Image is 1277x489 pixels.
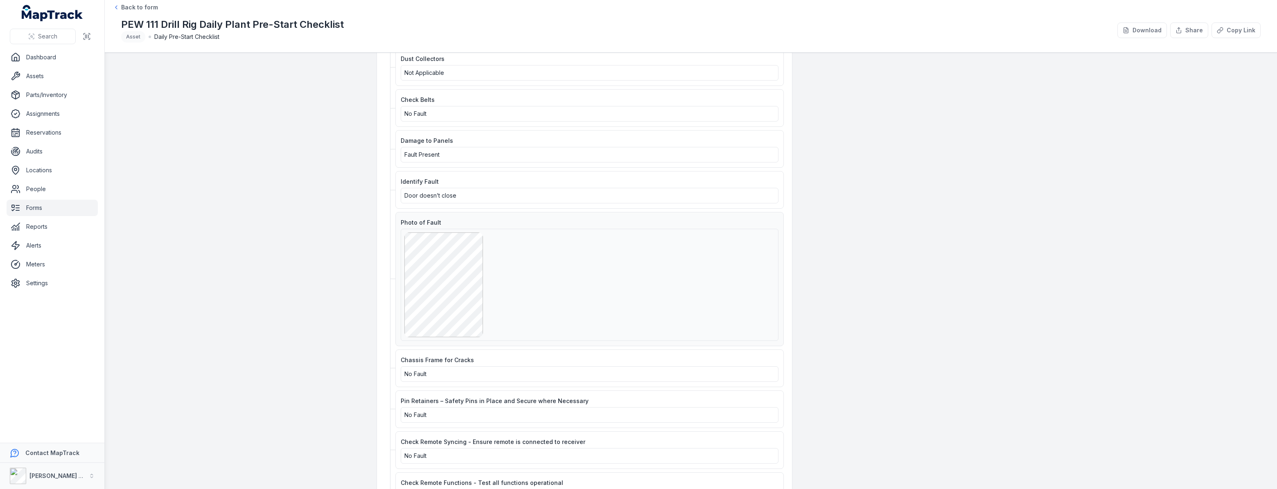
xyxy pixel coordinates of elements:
a: Dashboard [7,49,98,65]
a: MapTrack [22,5,83,21]
button: Download [1117,23,1167,38]
a: Back to form [113,3,158,11]
span: Search [38,32,57,41]
div: Asset [121,31,145,43]
span: Check Remote Syncing - Ensure remote is connected to receiver [401,438,585,445]
a: Assignments [7,106,98,122]
a: Assets [7,68,98,84]
button: Copy Link [1212,23,1261,38]
a: Settings [7,275,98,291]
span: Fault Present [404,151,440,158]
span: No Fault [404,452,426,459]
a: Audits [7,143,98,160]
a: Reservations [7,124,98,141]
span: Identify Fault [401,178,439,185]
a: People [7,181,98,197]
strong: [PERSON_NAME] Group [29,472,97,479]
h1: PEW 111 Drill Rig Daily Plant Pre-Start Checklist [121,18,344,31]
strong: Contact MapTrack [25,449,79,456]
span: Not Applicable [404,69,444,76]
span: Photo of Fault [401,219,441,226]
a: Alerts [7,237,98,254]
button: Search [10,29,76,44]
span: Chassis Frame for Cracks [401,356,474,363]
a: Reports [7,219,98,235]
span: Dust Collectors [401,55,444,62]
span: Back to form [121,3,158,11]
span: Check Remote Functions - Test all functions operational [401,479,563,486]
span: Pin Retainers – Safety Pins in Place and Secure where Necessary [401,397,589,404]
span: Damage to Panels [401,137,453,144]
a: Forms [7,200,98,216]
a: Parts/Inventory [7,87,98,103]
span: No Fault [404,370,426,377]
a: Locations [7,162,98,178]
a: Meters [7,256,98,273]
span: No Fault [404,110,426,117]
span: Check Belts [401,96,435,103]
span: No Fault [404,411,426,418]
span: Daily Pre-Start Checklist [154,33,219,41]
button: Share [1170,23,1208,38]
span: Door doesn’t close [404,192,456,199]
